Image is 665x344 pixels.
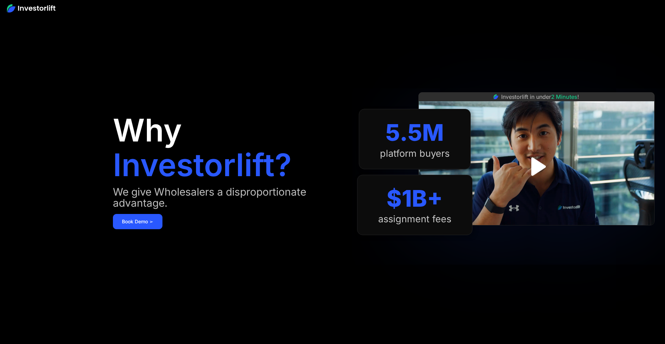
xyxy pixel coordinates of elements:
div: assignment fees [378,214,451,225]
div: We give Wholesalers a disproportionate advantage. [113,186,343,208]
h1: Investorlift? [113,149,292,181]
span: 2 Minutes [551,93,577,100]
a: open lightbox [521,151,552,182]
iframe: Customer reviews powered by Trustpilot [485,229,588,237]
a: Book Demo ➢ [113,214,162,229]
div: 5.5M [385,119,444,146]
div: $1B+ [387,185,443,212]
div: platform buyers [380,148,450,159]
div: Investorlift in under ! [501,93,579,101]
h1: Why [113,115,182,146]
